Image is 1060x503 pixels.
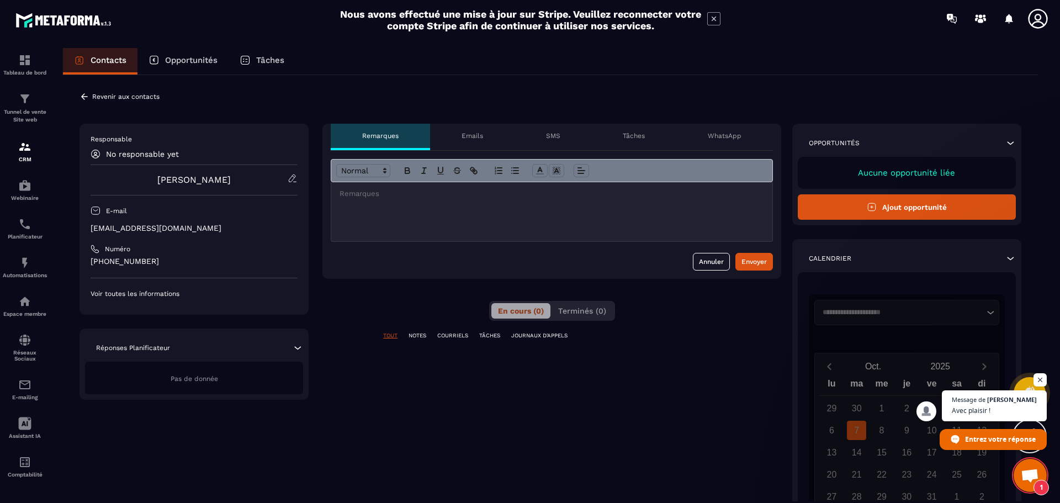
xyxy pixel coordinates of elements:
span: [PERSON_NAME] [987,396,1037,403]
p: Numéro [105,245,130,253]
p: Contacts [91,55,126,65]
p: Tâches [256,55,284,65]
p: Responsable [91,135,298,144]
p: Tâches [623,131,645,140]
img: social-network [18,333,31,347]
p: TOUT [383,332,397,340]
button: Envoyer [735,253,773,271]
span: Terminés (0) [558,306,606,315]
p: Aucune opportunité liée [809,168,1005,178]
p: [EMAIL_ADDRESS][DOMAIN_NAME] [91,223,298,234]
p: Voir toutes les informations [91,289,298,298]
p: Automatisations [3,272,47,278]
p: Réponses Planificateur [96,343,170,352]
a: automationsautomationsAutomatisations [3,248,47,287]
p: Planificateur [3,234,47,240]
a: schedulerschedulerPlanificateur [3,209,47,248]
p: COURRIELS [437,332,468,340]
span: Entrez votre réponse [965,430,1036,449]
p: WhatsApp [708,131,741,140]
span: Avec plaisir ! [952,405,1037,416]
p: No responsable yet [106,150,179,158]
p: Espace membre [3,311,47,317]
span: Pas de donnée [171,375,218,383]
p: Réseaux Sociaux [3,350,47,362]
img: automations [18,256,31,269]
h2: Nous avons effectué une mise à jour sur Stripe. Veuillez reconnecter votre compte Stripe afin de ... [340,8,702,31]
img: automations [18,179,31,192]
button: Terminés (0) [552,303,613,319]
button: En cours (0) [491,303,550,319]
a: social-networksocial-networkRéseaux Sociaux [3,325,47,370]
img: formation [18,54,31,67]
span: 1 [1033,480,1049,495]
a: Contacts [63,48,137,75]
p: Webinaire [3,195,47,201]
img: formation [18,92,31,105]
a: [PERSON_NAME] [157,174,231,185]
p: Comptabilité [3,472,47,478]
p: E-mailing [3,394,47,400]
p: NOTES [409,332,426,340]
p: SMS [546,131,560,140]
a: automationsautomationsEspace membre [3,287,47,325]
p: Assistant IA [3,433,47,439]
p: [PHONE_NUMBER] [91,256,298,267]
img: formation [18,140,31,153]
p: Calendrier [809,254,851,263]
button: Annuler [693,253,730,271]
p: Tunnel de vente Site web [3,108,47,124]
p: Remarques [362,131,399,140]
p: TÂCHES [479,332,500,340]
p: E-mail [106,207,127,215]
p: JOURNAUX D'APPELS [511,332,568,340]
div: Envoyer [741,256,767,267]
a: automationsautomationsWebinaire [3,171,47,209]
p: Revenir aux contacts [92,93,160,100]
a: emailemailE-mailing [3,370,47,409]
img: scheduler [18,218,31,231]
p: Opportunités [165,55,218,65]
a: formationformationTunnel de vente Site web [3,84,47,132]
a: Assistant IA [3,409,47,447]
img: email [18,378,31,391]
a: formationformationTableau de bord [3,45,47,84]
span: En cours (0) [498,306,544,315]
a: accountantaccountantComptabilité [3,447,47,486]
span: Message de [952,396,985,403]
p: Opportunités [809,139,860,147]
p: Tableau de bord [3,70,47,76]
img: logo [15,10,115,30]
p: Emails [462,131,483,140]
img: accountant [18,456,31,469]
a: Opportunités [137,48,229,75]
a: Tâches [229,48,295,75]
p: CRM [3,156,47,162]
div: Ouvrir le chat [1014,459,1047,492]
a: formationformationCRM [3,132,47,171]
button: Ajout opportunité [798,194,1016,220]
img: automations [18,295,31,308]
